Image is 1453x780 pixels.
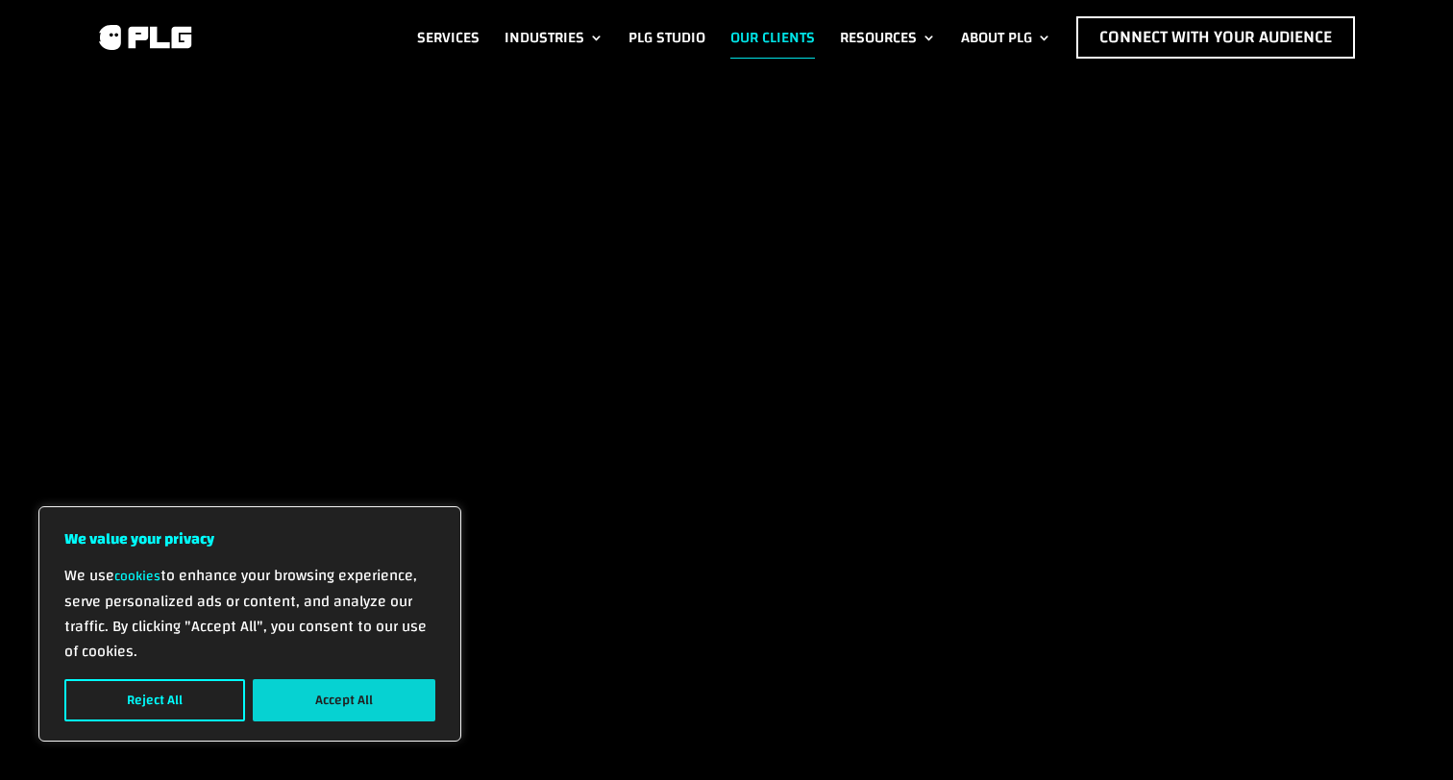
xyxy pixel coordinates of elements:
a: PLG Studio [628,16,705,59]
div: We value your privacy [38,506,461,742]
button: Accept All [253,679,435,721]
a: Our Clients [730,16,815,59]
a: cookies [114,564,160,589]
p: We value your privacy [64,526,435,551]
a: About PLG [961,16,1051,59]
a: Services [417,16,480,59]
a: Industries [505,16,603,59]
button: Reject All [64,679,245,721]
p: We use to enhance your browsing experience, serve personalized ads or content, and analyze our tr... [64,563,435,664]
a: Resources [840,16,936,59]
a: Connect with Your Audience [1076,16,1355,59]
